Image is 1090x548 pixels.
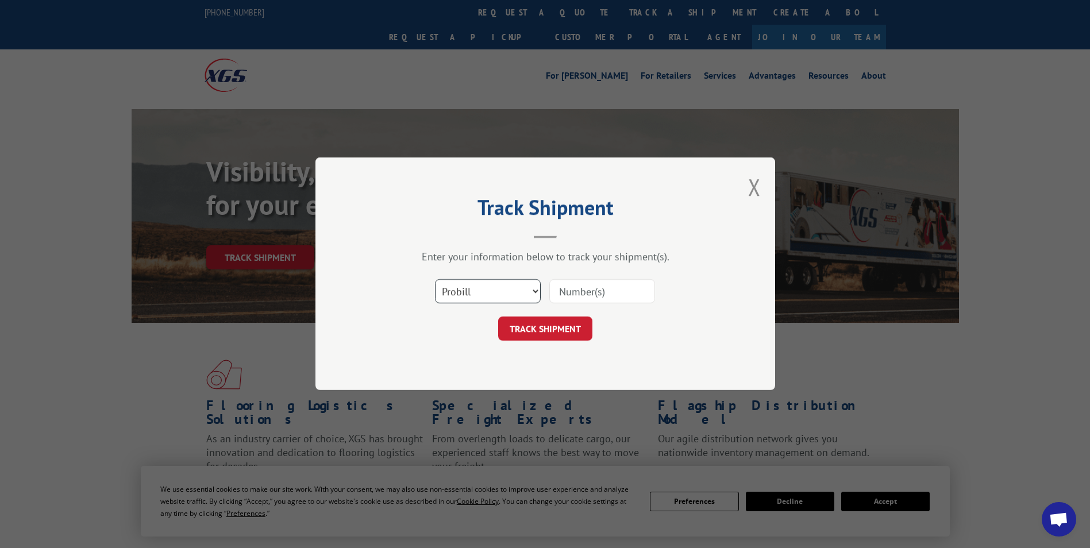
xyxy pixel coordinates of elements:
div: Enter your information below to track your shipment(s). [373,250,718,264]
input: Number(s) [549,280,655,304]
button: TRACK SHIPMENT [498,317,592,341]
div: Open chat [1042,502,1076,537]
h2: Track Shipment [373,199,718,221]
button: Close modal [748,172,761,202]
